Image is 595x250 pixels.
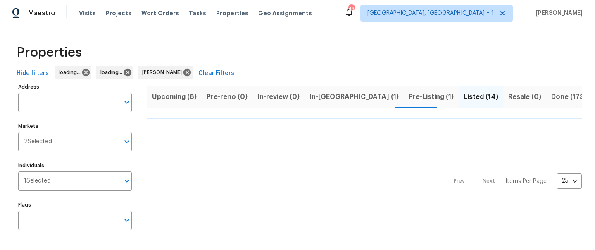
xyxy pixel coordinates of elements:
[557,170,582,192] div: 25
[216,9,248,17] span: Properties
[348,5,354,13] div: 43
[106,9,131,17] span: Projects
[141,9,179,17] span: Work Orders
[13,66,52,81] button: Hide filters
[207,91,248,103] span: Pre-reno (0)
[409,91,454,103] span: Pre-Listing (1)
[79,9,96,17] span: Visits
[28,9,55,17] span: Maestro
[18,202,132,207] label: Flags
[152,91,197,103] span: Upcoming (8)
[138,66,193,79] div: [PERSON_NAME]
[189,10,206,16] span: Tasks
[464,91,498,103] span: Listed (14)
[18,84,132,89] label: Address
[17,68,49,79] span: Hide filters
[533,9,583,17] span: [PERSON_NAME]
[309,91,399,103] span: In-[GEOGRAPHIC_DATA] (1)
[446,124,582,238] nav: Pagination Navigation
[121,175,133,187] button: Open
[198,68,234,79] span: Clear Filters
[121,96,133,108] button: Open
[24,178,51,185] span: 1 Selected
[96,66,133,79] div: loading...
[24,138,52,145] span: 2 Selected
[59,68,84,77] span: loading...
[258,9,312,17] span: Geo Assignments
[551,91,586,103] span: Done (173)
[100,68,126,77] span: loading...
[195,66,238,81] button: Clear Filters
[508,91,541,103] span: Resale (0)
[142,68,185,77] span: [PERSON_NAME]
[17,48,82,57] span: Properties
[257,91,300,103] span: In-review (0)
[367,9,494,17] span: [GEOGRAPHIC_DATA], [GEOGRAPHIC_DATA] + 1
[505,177,547,185] p: Items Per Page
[121,136,133,147] button: Open
[18,163,132,168] label: Individuals
[18,124,132,129] label: Markets
[55,66,91,79] div: loading...
[121,214,133,226] button: Open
